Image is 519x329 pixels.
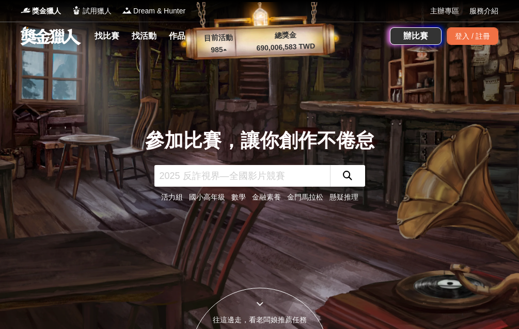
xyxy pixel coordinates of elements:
a: 數學 [231,193,246,201]
a: 主辦專區 [430,6,459,17]
span: 獎金獵人 [32,6,61,17]
a: LogoDream & Hunter [122,6,185,17]
a: 找活動 [128,29,161,43]
p: 目前活動 [197,32,239,44]
a: 找比賽 [90,29,123,43]
a: 金融素養 [252,193,281,201]
img: Logo [122,5,132,15]
a: 活力組 [161,193,183,201]
p: 690,006,583 TWD [239,40,333,54]
img: Logo [71,5,82,15]
div: 參加比賽，讓你創作不倦怠 [145,126,374,155]
div: 往這邊走，看老闆娘推薦任務 [191,315,329,325]
p: 總獎金 [239,28,332,42]
a: 金門馬拉松 [287,193,323,201]
p: 985 ▴ [198,44,240,56]
a: 作品集 [165,29,198,43]
a: 懸疑推理 [329,193,358,201]
span: 試用獵人 [83,6,112,17]
div: 登入 / 註冊 [447,27,498,45]
a: 國小高年級 [189,193,225,201]
a: Logo獎金獵人 [21,6,61,17]
a: 服務介紹 [469,6,498,17]
span: Dream & Hunter [133,6,185,17]
a: 辦比賽 [390,27,442,45]
a: Logo試用獵人 [71,6,112,17]
input: 2025 反詐視界—全國影片競賽 [154,165,330,187]
img: Logo [21,5,31,15]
